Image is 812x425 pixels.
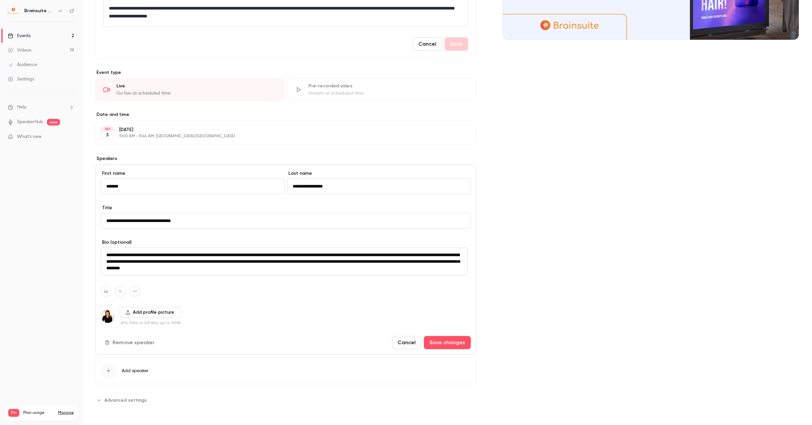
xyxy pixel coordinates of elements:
span: Plan usage [23,410,54,415]
button: Advanced settings [95,395,151,405]
button: Cancel [413,37,442,51]
div: Audience [8,61,37,68]
div: Stream at scheduled time [308,90,468,97]
span: Advanced settings [104,397,147,404]
li: help-dropdown-opener [8,104,74,111]
div: Live [116,83,276,89]
div: Pre-recorded videoStream at scheduled time [287,78,476,101]
div: Settings [8,76,34,82]
label: First name [101,170,284,177]
label: Date and time [95,111,476,118]
span: What's new [17,133,42,140]
label: Bio (optional) [101,239,471,246]
span: new [47,119,60,125]
button: Save changes [424,336,471,349]
div: LiveGo live at scheduled time [95,78,284,101]
span: Add speaker [122,368,149,374]
label: Last name [287,170,471,177]
p: 11:00 AM - 11:45 AM, [GEOGRAPHIC_DATA]/[GEOGRAPHIC_DATA] [119,134,442,139]
div: Pre-recorded video [308,83,468,89]
label: Title [101,205,471,211]
label: Speakers [95,155,476,162]
div: SEP [101,127,113,131]
button: Cancel [392,336,421,349]
h6: Brainsuite Webinars [24,8,55,14]
p: [DATE] [119,126,442,133]
a: SpeakerHub [17,119,43,125]
button: Add speaker [95,357,476,384]
section: Advanced settings [95,395,476,405]
div: Videos [8,47,31,54]
p: 3 [106,132,109,138]
img: Munique Rossoni dos Santos [101,310,114,323]
p: Event type [95,69,476,76]
span: Help [17,104,27,111]
p: JPG, PNG or GIF files up to 10MB [120,320,181,325]
span: Pro [8,409,19,417]
div: Go live at scheduled time [116,90,276,97]
img: Brainsuite Webinars [8,6,19,16]
div: Events [8,33,31,39]
a: Manage [58,410,74,415]
button: Add profile picture [120,307,181,318]
button: Remove speaker [101,336,160,349]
